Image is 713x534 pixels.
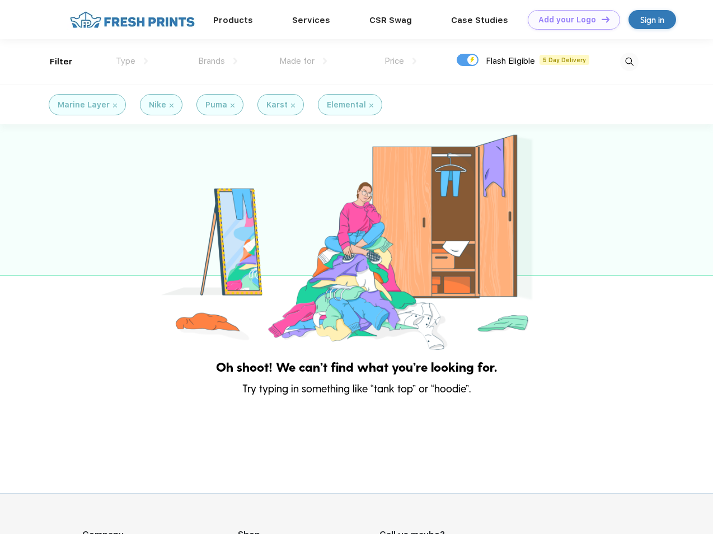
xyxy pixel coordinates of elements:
span: Brands [198,56,225,66]
a: Services [292,15,330,25]
div: Filter [50,55,73,68]
img: filter_cancel.svg [113,104,117,107]
a: CSR Swag [369,15,412,25]
span: 5 Day Delivery [540,55,589,65]
img: dropdown.png [144,58,148,64]
a: Sign in [628,10,676,29]
div: Add your Logo [538,15,596,25]
img: filter_cancel.svg [231,104,234,107]
div: Marine Layer [58,99,110,111]
span: Price [384,56,404,66]
img: desktop_search.svg [620,53,639,71]
img: filter_cancel.svg [291,104,295,107]
img: DT [602,16,609,22]
img: filter_cancel.svg [369,104,373,107]
div: Karst [266,99,288,111]
img: dropdown.png [412,58,416,64]
span: Made for [279,56,315,66]
img: dropdown.png [323,58,327,64]
img: dropdown.png [233,58,237,64]
span: Flash Eligible [486,56,535,66]
div: Puma [205,99,227,111]
div: Elemental [327,99,366,111]
div: Nike [149,99,166,111]
img: filter_cancel.svg [170,104,173,107]
img: fo%20logo%202.webp [67,10,198,30]
a: Products [213,15,253,25]
span: Type [116,56,135,66]
div: Sign in [640,13,664,26]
